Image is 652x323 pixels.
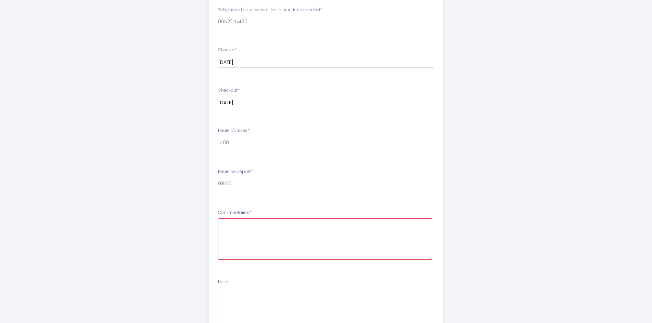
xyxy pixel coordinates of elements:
label: Notes [218,279,230,285]
label: Checkin [218,47,236,53]
label: Checkout [218,87,240,94]
label: Téléphone (pour recevoir les instructions d'accès) [218,7,322,13]
label: Heure d'arrivée [218,127,250,134]
label: Commentaires [218,210,251,216]
label: Heure de départ [218,169,253,175]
